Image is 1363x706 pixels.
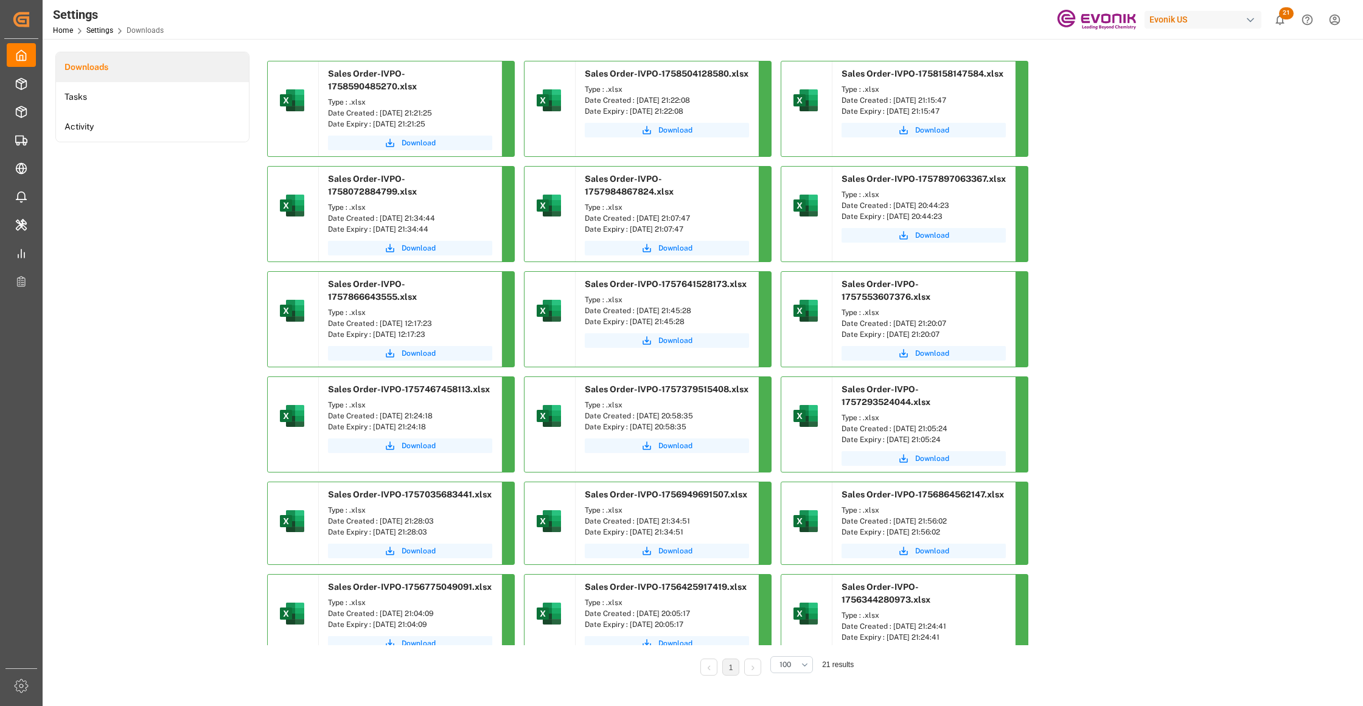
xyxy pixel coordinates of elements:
[585,421,749,432] div: Date Expiry : [DATE] 20:58:35
[534,599,563,628] img: microsoft-excel-2019--v1.png
[1057,9,1136,30] img: Evonik-brand-mark-Deep-Purple-RGB.jpeg_1700498283.jpeg
[658,125,692,136] span: Download
[1145,8,1266,31] button: Evonik US
[534,86,563,115] img: microsoft-excel-2019--v1.png
[1294,6,1321,33] button: Help Center
[585,608,749,619] div: Date Created : [DATE] 20:05:17
[534,296,563,325] img: microsoft-excel-2019--v1.png
[658,243,692,254] span: Download
[585,174,674,196] span: Sales Order-IVPO-1757984867824.xlsx
[328,279,417,302] span: Sales Order-IVPO-1757866643555.xlsx
[328,224,492,235] div: Date Expiry : [DATE] 21:34:44
[585,294,749,305] div: Type : .xlsx
[585,84,749,95] div: Type : .xlsx
[277,401,307,431] img: microsoft-excel-2019--v1.png
[700,659,717,676] li: Previous Page
[842,211,1006,222] div: Date Expiry : [DATE] 20:44:23
[277,507,307,536] img: microsoft-excel-2019--v1.png
[585,438,749,453] button: Download
[585,224,749,235] div: Date Expiry : [DATE] 21:07:47
[328,136,492,150] button: Download
[791,401,820,431] img: microsoft-excel-2019--v1.png
[585,202,749,213] div: Type : .xlsx
[842,228,1006,243] button: Download
[658,335,692,346] span: Download
[328,69,417,91] span: Sales Order-IVPO-1758590485270.xlsx
[842,95,1006,106] div: Date Created : [DATE] 21:15:47
[791,296,820,325] img: microsoft-excel-2019--v1.png
[56,82,249,112] a: Tasks
[915,348,949,359] span: Download
[328,490,492,499] span: Sales Order-IVPO-1757035683441.xlsx
[585,410,749,421] div: Date Created : [DATE] 20:58:35
[328,608,492,619] div: Date Created : [DATE] 21:04:09
[779,659,791,670] span: 100
[915,125,949,136] span: Download
[328,505,492,516] div: Type : .xlsx
[842,69,1003,78] span: Sales Order-IVPO-1758158147584.xlsx
[1145,11,1261,29] div: Evonik US
[585,241,749,255] button: Download
[585,505,749,516] div: Type : .xlsx
[534,191,563,220] img: microsoft-excel-2019--v1.png
[328,202,492,213] div: Type : .xlsx
[585,213,749,224] div: Date Created : [DATE] 21:07:47
[585,490,747,499] span: Sales Order-IVPO-1756949691507.xlsx
[729,663,733,672] a: 1
[328,346,492,361] button: Download
[658,638,692,649] span: Download
[585,316,749,327] div: Date Expiry : [DATE] 21:45:28
[53,26,73,35] a: Home
[842,318,1006,329] div: Date Created : [DATE] 21:20:07
[328,108,492,119] div: Date Created : [DATE] 21:21:25
[585,527,749,538] div: Date Expiry : [DATE] 21:34:51
[328,582,492,592] span: Sales Order-IVPO-1756775049091.xlsx
[842,189,1006,200] div: Type : .xlsx
[56,52,249,82] a: Downloads
[842,123,1006,137] button: Download
[328,97,492,108] div: Type : .xlsx
[791,191,820,220] img: microsoft-excel-2019--v1.png
[585,106,749,117] div: Date Expiry : [DATE] 21:22:08
[842,544,1006,558] a: Download
[585,582,747,592] span: Sales Order-IVPO-1756425917419.xlsx
[770,656,813,673] button: open menu
[585,384,748,394] span: Sales Order-IVPO-1757379515408.xlsx
[534,507,563,536] img: microsoft-excel-2019--v1.png
[915,230,949,241] span: Download
[328,384,490,394] span: Sales Order-IVPO-1757467458113.xlsx
[328,636,492,651] button: Download
[842,582,930,604] span: Sales Order-IVPO-1756344280973.xlsx
[328,307,492,318] div: Type : .xlsx
[658,545,692,556] span: Download
[53,5,164,24] div: Settings
[328,213,492,224] div: Date Created : [DATE] 21:34:44
[915,453,949,464] span: Download
[1279,7,1294,19] span: 21
[585,636,749,651] a: Download
[585,544,749,558] button: Download
[842,423,1006,434] div: Date Created : [DATE] 21:05:24
[328,241,492,255] button: Download
[842,279,930,302] span: Sales Order-IVPO-1757553607376.xlsx
[56,112,249,142] li: Activity
[842,451,1006,466] button: Download
[585,305,749,316] div: Date Created : [DATE] 21:45:28
[585,333,749,348] button: Download
[328,318,492,329] div: Date Created : [DATE] 12:17:23
[402,137,436,148] span: Download
[585,597,749,608] div: Type : .xlsx
[658,440,692,451] span: Download
[744,659,761,676] li: Next Page
[585,123,749,137] button: Download
[402,638,436,649] span: Download
[328,421,492,432] div: Date Expiry : [DATE] 21:24:18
